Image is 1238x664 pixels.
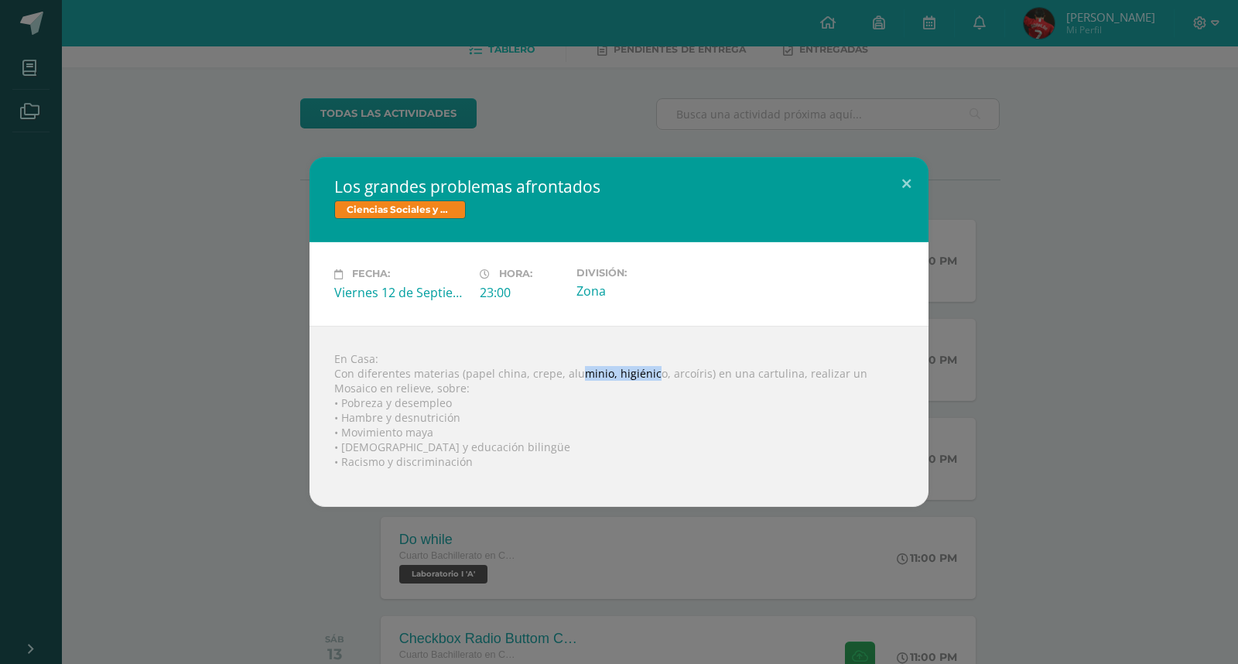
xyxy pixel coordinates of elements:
button: Close (Esc) [884,157,929,210]
h2: Los grandes problemas afrontados [334,176,904,197]
div: 23:00 [480,284,564,301]
div: En Casa: Con diferentes materias (papel china, crepe, aluminio, higiénico, arcoíris) en una cartu... [309,326,929,507]
span: Ciencias Sociales y Formación Ciudadana [334,200,466,219]
label: División: [576,267,710,279]
span: Fecha: [352,269,390,280]
span: Hora: [499,269,532,280]
div: Viernes 12 de Septiembre [334,284,467,301]
div: Zona [576,282,710,299]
